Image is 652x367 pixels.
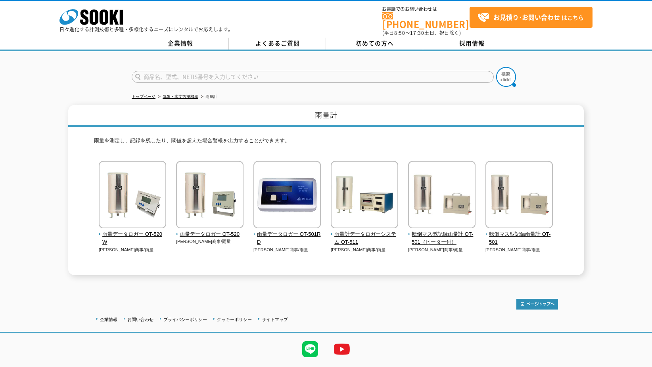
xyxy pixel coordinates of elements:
span: 雨量計データロガーシステム OT-511 [331,230,399,247]
a: 雨量データロガー OT-520 [176,223,244,239]
a: 企業情報 [132,38,229,50]
a: 採用情報 [423,38,520,50]
p: [PERSON_NAME]商事/雨量 [176,238,244,245]
input: 商品名、型式、NETIS番号を入力してください [132,71,494,83]
a: お問い合わせ [127,317,153,322]
a: 雨量計データロガーシステム OT-511 [331,223,399,247]
a: [PHONE_NUMBER] [382,12,470,29]
p: 雨量を測定し、記録を残したり、閾値を超えた場合警報を出力することができます。 [94,137,558,149]
img: 雨量データロガー OT-520W [99,161,166,230]
a: 転倒マス型記録雨量計 OT-501 [485,223,553,247]
a: 初めての方へ [326,38,423,50]
span: 転倒マス型記録雨量計 OT-501（ヒーター付） [408,230,476,247]
span: (平日 ～ 土日、祝日除く) [382,29,461,36]
span: 8:50 [394,29,405,36]
span: お電話でのお問い合わせは [382,7,470,11]
span: 初めての方へ [356,39,394,48]
a: 雨量データロガー OT-501RD [253,223,321,247]
span: はこちら [477,11,584,23]
span: 雨量データロガー OT-520W [99,230,167,247]
span: 17:30 [410,29,424,36]
a: 転倒マス型記録雨量計 OT-501（ヒーター付） [408,223,476,247]
a: トップページ [132,94,155,99]
img: btn_search.png [496,67,516,87]
p: [PERSON_NAME]商事/雨量 [253,247,321,253]
p: 日々進化する計測技術と多種・多様化するニーズにレンタルでお応えします。 [59,27,233,32]
img: 雨量計データロガーシステム OT-511 [331,161,398,230]
img: YouTube [326,333,358,365]
li: 雨量計 [199,93,217,101]
p: [PERSON_NAME]商事/雨量 [331,247,399,253]
a: 雨量データロガー OT-520W [99,223,167,247]
a: プライバシーポリシー [163,317,207,322]
span: 雨量データロガー OT-501RD [253,230,321,247]
p: [PERSON_NAME]商事/雨量 [485,247,553,253]
img: 転倒マス型記録雨量計 OT-501 [485,161,553,230]
img: 雨量データロガー OT-501RD [253,161,321,230]
p: [PERSON_NAME]商事/雨量 [99,247,167,253]
a: お見積り･お問い合わせはこちら [470,7,593,28]
strong: お見積り･お問い合わせ [493,12,560,22]
h1: 雨量計 [68,105,584,127]
a: サイトマップ [262,317,288,322]
img: トップページへ [516,299,558,310]
img: 雨量データロガー OT-520 [176,161,244,230]
span: 雨量データロガー OT-520 [176,230,244,239]
a: よくあるご質問 [229,38,326,50]
img: 転倒マス型記録雨量計 OT-501（ヒーター付） [408,161,476,230]
p: [PERSON_NAME]商事/雨量 [408,247,476,253]
span: 転倒マス型記録雨量計 OT-501 [485,230,553,247]
a: クッキーポリシー [217,317,252,322]
a: 気象・水文観測機器 [163,94,198,99]
img: LINE [294,333,326,365]
a: 企業情報 [100,317,117,322]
